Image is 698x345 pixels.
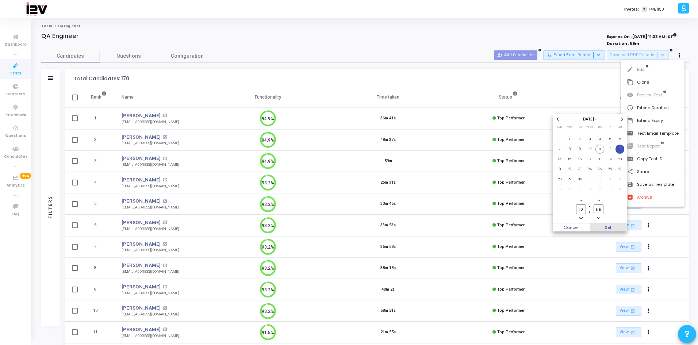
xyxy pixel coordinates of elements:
span: 21 [555,165,564,174]
td: October 8, 2025 [585,184,595,195]
span: 8 [585,185,594,194]
span: 3 [605,175,614,184]
td: October 3, 2025 [605,174,615,184]
button: Add a hour [578,198,584,204]
th: Sunday [555,124,565,132]
td: September 20, 2025 [615,154,625,164]
span: 18 [595,155,605,164]
span: 28 [555,175,564,184]
td: September 6, 2025 [615,134,625,144]
td: September 4, 2025 [595,134,605,144]
span: [DATE] [579,116,601,122]
td: October 10, 2025 [605,184,615,195]
span: 14 [555,155,564,164]
td: September 1, 2025 [565,134,575,144]
span: 7 [555,145,564,154]
td: October 1, 2025 [585,174,595,184]
td: September 15, 2025 [565,154,575,164]
td: October 9, 2025 [595,184,605,195]
span: 31 [555,135,564,144]
th: Saturday [615,124,625,132]
td: September 18, 2025 [595,154,605,164]
span: 8 [565,145,574,154]
td: September 14, 2025 [555,154,565,164]
td: September 28, 2025 [555,174,565,184]
span: 10 [605,185,614,194]
th: Tuesday [575,124,585,132]
span: 9 [575,145,584,154]
span: 2 [575,135,584,144]
button: Choose month and year [579,116,601,122]
td: September 8, 2025 [565,144,575,154]
td: September 13, 2025 [615,144,625,154]
span: 16 [575,155,584,164]
span: 19 [605,155,614,164]
td: September 9, 2025 [575,144,585,154]
span: 6 [615,135,625,144]
span: 24 [585,165,594,174]
td: September 26, 2025 [605,164,615,175]
span: 11 [615,185,625,194]
td: September 10, 2025 [585,144,595,154]
td: September 11, 2025 [595,144,605,154]
td: September 29, 2025 [565,174,575,184]
span: 20 [615,155,625,164]
span: 7 [575,185,584,194]
span: 27 [615,165,625,174]
td: October 7, 2025 [575,184,585,195]
td: September 17, 2025 [585,154,595,164]
td: September 16, 2025 [575,154,585,164]
span: 23 [575,165,584,174]
span: 2 [595,175,605,184]
span: 1 [585,175,594,184]
td: September 24, 2025 [585,164,595,175]
td: September 7, 2025 [555,144,565,154]
td: September 23, 2025 [575,164,585,175]
td: October 5, 2025 [555,184,565,195]
span: Mon [567,125,572,129]
span: Thu [598,125,602,129]
span: 6 [565,185,574,194]
button: Minus a minute [595,215,602,221]
button: Minus a hour [578,215,584,221]
span: Fri [609,125,611,129]
td: October 4, 2025 [615,174,625,184]
span: 30 [575,175,584,184]
span: 25 [595,165,605,174]
span: Sat [618,125,622,129]
td: September 19, 2025 [605,154,615,164]
td: September 3, 2025 [585,134,595,144]
span: 11 [595,145,605,154]
button: Set [590,223,627,231]
span: Cancel [553,223,590,231]
span: 4 [615,175,625,184]
span: 10 [585,145,594,154]
th: Monday [565,124,575,132]
span: Tue [577,125,583,129]
td: August 31, 2025 [555,134,565,144]
th: Wednesday [585,124,595,132]
span: 17 [585,155,594,164]
th: Friday [605,124,615,132]
span: 4 [595,135,605,144]
td: September 2, 2025 [575,134,585,144]
span: 5 [605,135,614,144]
span: 29 [565,175,574,184]
span: 5 [555,185,564,194]
span: 3 [585,135,594,144]
button: Next month [619,116,625,122]
td: October 2, 2025 [595,174,605,184]
span: 13 [615,145,625,154]
span: 26 [605,165,614,174]
span: 1 [565,135,574,144]
span: Wed [586,125,593,129]
span: 22 [565,165,574,174]
button: Previous month [555,116,561,122]
td: September 27, 2025 [615,164,625,175]
td: September 25, 2025 [595,164,605,175]
td: September 21, 2025 [555,164,565,175]
span: 12 [605,145,614,154]
th: Thursday [595,124,605,132]
button: Add a minute [595,198,602,204]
